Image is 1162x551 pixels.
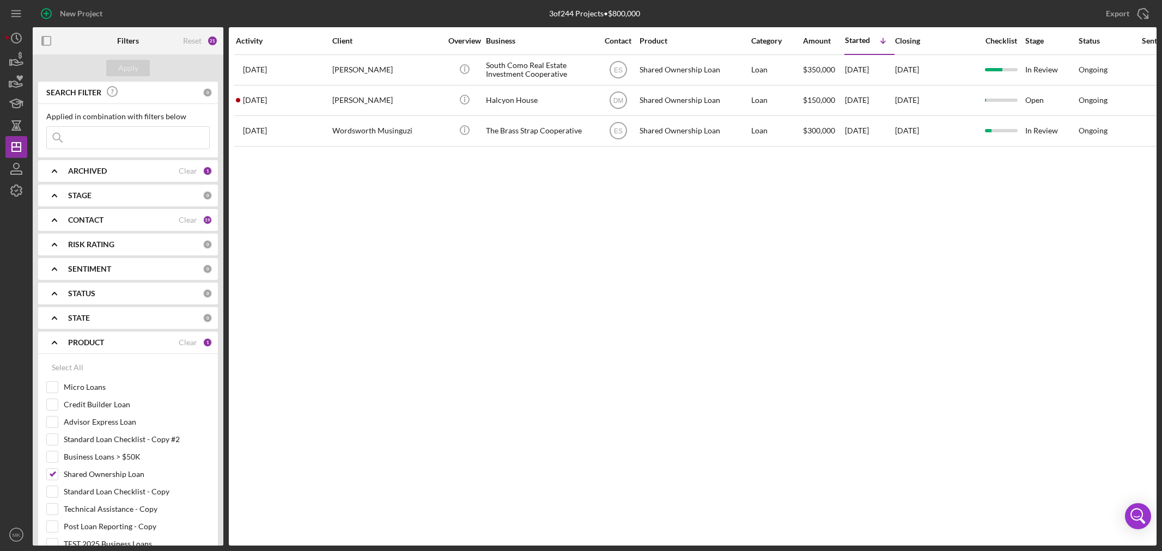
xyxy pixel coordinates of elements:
label: Post Loan Reporting - Copy [64,521,210,532]
div: Closing [895,36,977,45]
div: 19 [203,215,212,225]
div: Shared Ownership Loan [640,86,749,115]
div: Status [1079,36,1131,45]
div: Ongoing [1079,96,1108,105]
div: 0 [203,264,212,274]
button: Export [1095,3,1157,25]
text: DM [613,97,623,105]
b: ARCHIVED [68,167,107,175]
time: 2025-08-11 20:01 [243,65,267,74]
time: [DATE] [895,65,919,74]
div: [PERSON_NAME] [332,86,441,115]
div: Stage [1025,36,1078,45]
b: SENTIMENT [68,265,111,273]
div: 21 [207,35,218,46]
div: [DATE] [845,86,894,115]
b: Filters [117,36,139,45]
div: Ongoing [1079,126,1108,135]
div: Shared Ownership Loan [640,117,749,145]
div: Client [332,36,441,45]
label: Credit Builder Loan [64,399,210,410]
time: 2025-03-27 18:22 [243,126,267,135]
label: TEST 2025 Business Loans [64,538,210,549]
div: [DATE] [845,117,894,145]
div: Loan [751,56,802,84]
div: $300,000 [803,117,844,145]
b: PRODUCT [68,338,104,347]
b: RISK RATING [68,240,114,249]
div: Activity [236,36,331,45]
div: $350,000 [803,56,844,84]
time: 2025-08-02 01:00 [243,96,267,105]
div: Overview [444,36,485,45]
label: Micro Loans [64,382,210,393]
div: Clear [179,216,197,224]
time: [DATE] [895,95,919,105]
div: 0 [203,289,212,298]
div: The Brass Strap Cooperative [486,117,595,145]
div: [PERSON_NAME] [332,56,441,84]
div: Category [751,36,802,45]
b: STATE [68,314,90,322]
div: 0 [203,240,212,249]
div: 0 [203,313,212,323]
div: Open Intercom Messenger [1125,503,1151,529]
div: Checklist [978,36,1024,45]
div: Product [640,36,749,45]
text: ES [613,66,622,74]
text: MK [13,532,21,538]
div: Wordsworth Musinguzi [332,117,441,145]
div: Amount [803,36,844,45]
div: 1 [203,166,212,176]
div: Apply [118,60,138,76]
b: CONTACT [68,216,104,224]
div: 1 [203,338,212,347]
div: 0 [203,88,212,97]
text: ES [613,127,622,135]
div: Open [1025,86,1078,115]
div: 0 [203,191,212,200]
label: Technical Assistance - Copy [64,504,210,515]
div: Contact [598,36,638,45]
b: STAGE [68,191,92,200]
div: $150,000 [803,86,844,115]
time: [DATE] [895,126,919,135]
label: Shared Ownership Loan [64,469,210,480]
div: Select All [52,357,83,378]
div: In Review [1025,56,1078,84]
label: Business Loans > $50K [64,451,210,462]
div: Export [1106,3,1129,25]
div: South Como Real Estate Investment Cooperative [486,56,595,84]
button: Apply [106,60,150,76]
div: Loan [751,86,802,115]
label: Standard Loan Checklist - Copy #2 [64,434,210,445]
div: Reset [183,36,202,45]
div: Halcyon House [486,86,595,115]
button: MK [5,524,27,546]
b: STATUS [68,289,95,298]
div: Loan [751,117,802,145]
b: SEARCH FILTER [46,88,101,97]
div: Business [486,36,595,45]
div: 3 of 244 Projects • $800,000 [549,9,640,18]
div: New Project [60,3,102,25]
div: Clear [179,167,197,175]
button: Select All [46,357,89,378]
div: Ongoing [1079,65,1108,74]
label: Standard Loan Checklist - Copy [64,486,210,497]
div: Started [845,36,870,45]
div: Shared Ownership Loan [640,56,749,84]
div: In Review [1025,117,1078,145]
button: New Project [33,3,113,25]
div: [DATE] [845,56,894,84]
div: Applied in combination with filters below [46,112,210,121]
label: Advisor Express Loan [64,417,210,427]
div: Clear [179,338,197,347]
